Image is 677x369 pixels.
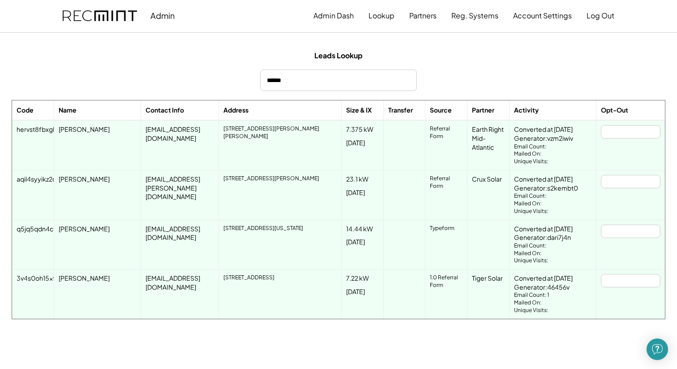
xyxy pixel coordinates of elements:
[514,175,578,192] div: Converted at [DATE] Generator:
[514,274,573,291] div: Converted at [DATE] Generator:
[514,192,548,215] div: Email Count: Mailed On: Unique Visits:
[17,175,79,184] div: aqil4syyikz2cbuwalei
[513,7,572,25] button: Account Settings
[17,274,87,283] div: 3v4s0oh15xfp9ygdiunk
[146,175,214,201] div: [EMAIL_ADDRESS][PERSON_NAME][DOMAIN_NAME]
[146,125,214,143] div: [EMAIL_ADDRESS][DOMAIN_NAME]
[472,175,502,184] div: Crux Solar
[314,51,363,61] div: Leads Lookup
[388,106,413,115] div: Transfer
[146,225,214,242] div: [EMAIL_ADDRESS][DOMAIN_NAME]
[146,274,214,291] div: [EMAIL_ADDRESS][DOMAIN_NAME]
[346,125,373,134] div: 7.375 kW
[346,287,365,296] div: [DATE]
[313,7,354,25] button: Admin Dash
[368,7,394,25] button: Lookup
[514,125,573,143] div: Converted at [DATE] Generator:
[409,7,437,25] button: Partners
[223,225,303,232] div: [STREET_ADDRESS][US_STATE]
[223,125,337,140] div: [STREET_ADDRESS][PERSON_NAME][PERSON_NAME]
[59,274,110,283] div: [PERSON_NAME]
[346,238,365,247] div: [DATE]
[514,242,548,265] div: Email Count: Mailed On: Unique Visits:
[59,175,110,184] div: [PERSON_NAME]
[223,175,319,182] div: [STREET_ADDRESS][PERSON_NAME]
[472,125,505,152] div: Earth Right Mid-Atlantic
[59,225,110,234] div: [PERSON_NAME]
[547,184,578,192] a: s2kembt0
[150,10,175,21] div: Admin
[430,125,463,140] div: Referral Form
[17,106,34,115] div: Code
[223,274,274,282] div: [STREET_ADDRESS]
[59,106,77,115] div: Name
[472,106,494,115] div: Partner
[346,188,365,197] div: [DATE]
[514,143,548,165] div: Email Count: Mailed On: Unique Visits:
[451,7,498,25] button: Reg. Systems
[17,225,86,234] div: q5jq5qdn4cud9781hayl
[647,339,668,360] div: Open Intercom Messenger
[346,175,368,184] div: 23.1 kW
[547,233,571,241] a: dari7j4n
[430,225,454,232] div: Typeform
[514,225,573,242] div: Converted at [DATE] Generator:
[17,125,77,134] div: hervst8fbxgktlzzwjl6
[547,134,573,142] a: vzm2iwiv
[430,175,463,190] div: Referral Form
[514,106,539,115] div: Activity
[547,283,570,291] a: 46456v
[601,106,628,115] div: Opt-Out
[146,106,184,115] div: Contact Info
[59,125,110,134] div: [PERSON_NAME]
[63,10,137,22] img: recmint-logotype%403x.png
[346,225,373,234] div: 14.44 kW
[346,274,369,283] div: 7.22 kW
[346,139,365,148] div: [DATE]
[430,274,463,289] div: 1.0 Referral Form
[346,106,372,115] div: Size & IX
[514,291,549,314] div: Email Count: 1 Mailed On: Unique Visits:
[472,274,503,283] div: Tiger Solar
[430,106,452,115] div: Source
[223,106,249,115] div: Address
[587,7,614,25] button: Log Out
